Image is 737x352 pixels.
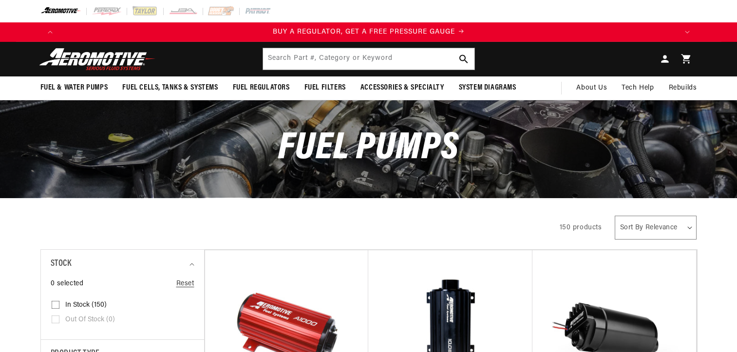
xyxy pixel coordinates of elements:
[233,83,290,93] span: Fuel Regulators
[459,83,516,93] span: System Diagrams
[176,278,194,289] a: Reset
[560,224,602,231] span: 150 products
[576,84,607,92] span: About Us
[273,28,455,36] span: BUY A REGULATOR, GET A FREE PRESSURE GAUGE
[452,76,524,99] summary: System Diagrams
[263,48,474,70] input: Search by Part Number, Category or Keyword
[51,250,194,278] summary: Stock (0 selected)
[122,83,218,93] span: Fuel Cells, Tanks & Systems
[37,48,158,71] img: Aeromotive
[353,76,452,99] summary: Accessories & Specialty
[669,83,697,93] span: Rebuilds
[51,257,72,271] span: Stock
[65,301,107,310] span: In stock (150)
[297,76,353,99] summary: Fuel Filters
[226,76,297,99] summary: Fuel Regulators
[678,22,697,42] button: Translation missing: en.sections.announcements.next_announcement
[614,76,661,100] summary: Tech Help
[33,76,115,99] summary: Fuel & Water Pumps
[40,22,60,42] button: Translation missing: en.sections.announcements.previous_announcement
[453,48,474,70] button: search button
[60,27,678,37] div: Announcement
[622,83,654,93] span: Tech Help
[60,27,678,37] a: BUY A REGULATOR, GET A FREE PRESSURE GAUGE
[16,22,721,42] slideshow-component: Translation missing: en.sections.announcements.announcement_bar
[51,278,84,289] span: 0 selected
[40,83,108,93] span: Fuel & Water Pumps
[360,83,444,93] span: Accessories & Specialty
[661,76,704,100] summary: Rebuilds
[278,130,458,168] span: Fuel Pumps
[65,315,115,324] span: Out of stock (0)
[569,76,614,100] a: About Us
[60,27,678,37] div: 1 of 4
[304,83,346,93] span: Fuel Filters
[115,76,225,99] summary: Fuel Cells, Tanks & Systems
